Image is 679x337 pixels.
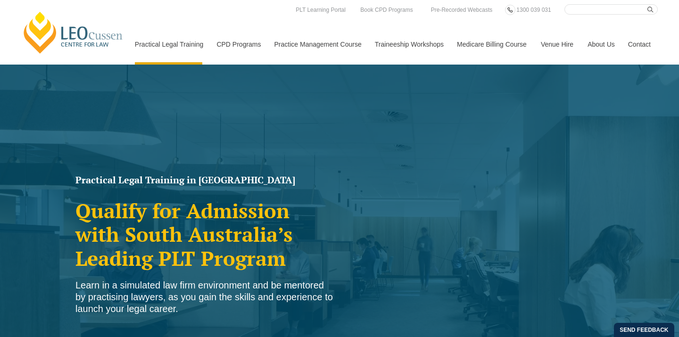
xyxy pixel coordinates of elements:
div: Learn in a simulated law firm environment and be mentored by practising lawyers, as you gain the ... [75,279,335,315]
a: Venue Hire [534,24,580,65]
h2: Qualify for Admission with South Australia’s Leading PLT Program [75,199,335,270]
a: [PERSON_NAME] Centre for Law [21,10,125,55]
a: Pre-Recorded Webcasts [429,5,495,15]
a: CPD Programs [209,24,267,65]
iframe: LiveChat chat widget [616,274,655,313]
h1: Practical Legal Training in [GEOGRAPHIC_DATA] [75,175,335,185]
a: Medicare Billing Course [450,24,534,65]
a: Practical Legal Training [128,24,210,65]
a: PLT Learning Portal [293,5,348,15]
a: Contact [621,24,658,65]
a: 1300 039 031 [514,5,553,15]
a: Traineeship Workshops [368,24,450,65]
a: Book CPD Programs [358,5,415,15]
span: 1300 039 031 [516,7,551,13]
a: Practice Management Course [267,24,368,65]
a: About Us [580,24,621,65]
